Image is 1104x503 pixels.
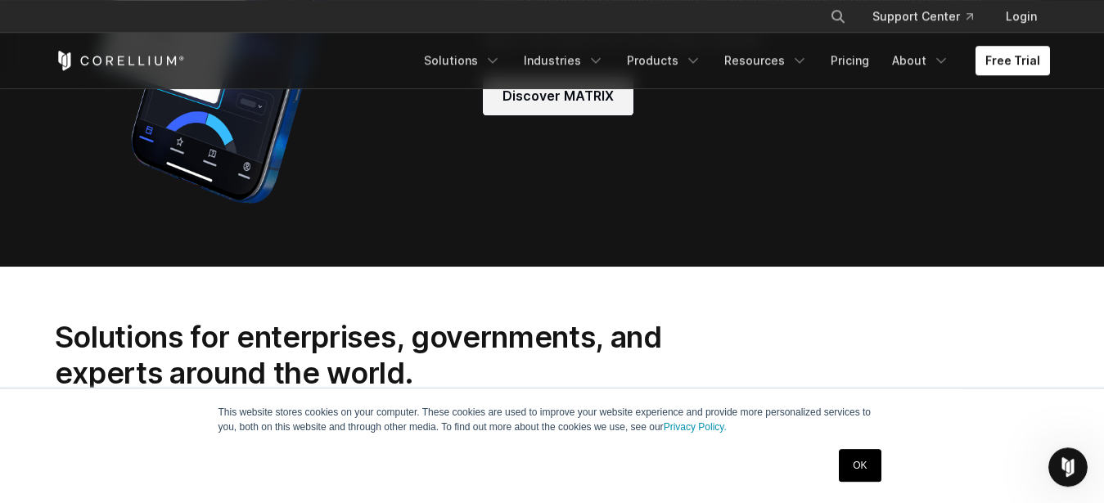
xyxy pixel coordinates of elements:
a: Products [617,46,711,75]
a: OK [839,449,881,482]
a: Discover MATRIX [483,76,633,115]
a: Support Center [859,2,986,31]
a: Solutions [414,46,511,75]
a: Login [993,2,1050,31]
div: Navigation Menu [810,2,1050,31]
a: Corellium Home [55,51,185,70]
p: This website stores cookies on your computer. These cookies are used to improve your website expe... [219,405,886,434]
a: Privacy Policy. [664,421,727,433]
h2: Solutions for enterprises, governments, and experts around the world. [55,319,707,392]
span: Discover MATRIX [502,86,614,106]
a: Resources [714,46,818,75]
button: Search [823,2,853,31]
div: Navigation Menu [414,46,1050,75]
a: About [882,46,959,75]
a: Industries [514,46,614,75]
iframe: Intercom live chat [1048,447,1088,487]
a: Pricing [821,46,879,75]
a: Free Trial [976,46,1050,75]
